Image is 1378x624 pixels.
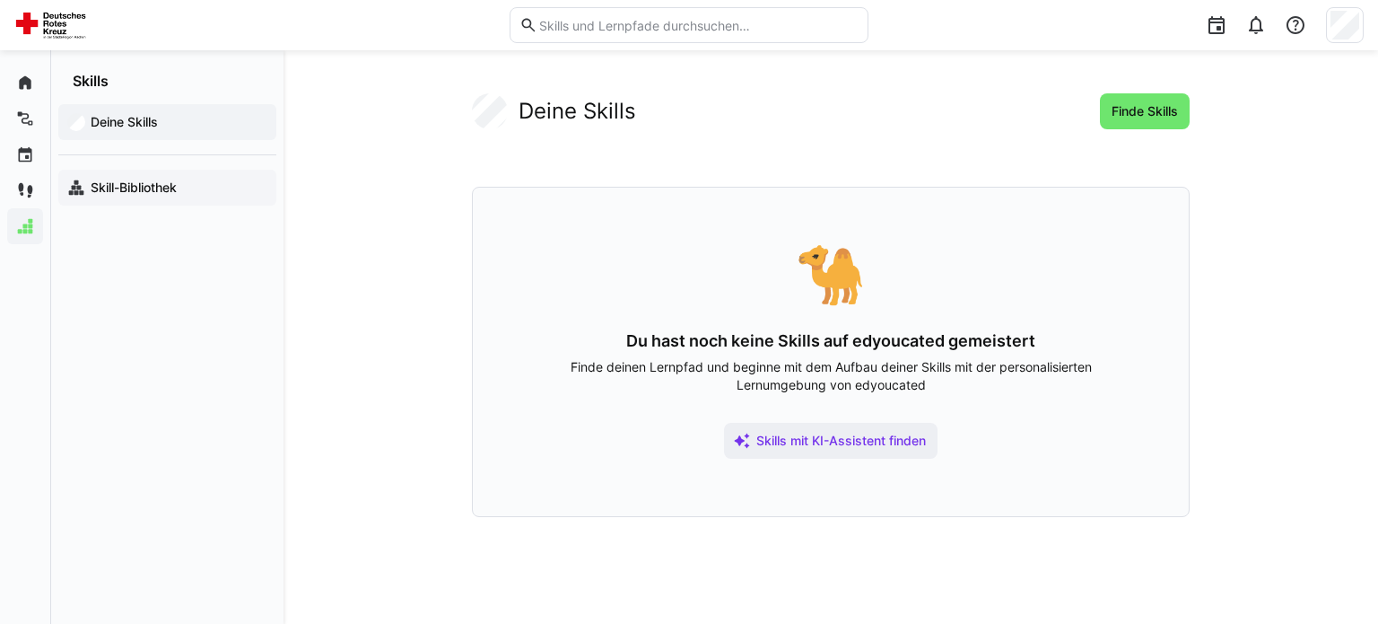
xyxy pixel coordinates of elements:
p: Finde deinen Lernpfad und beginne mit dem Aufbau deiner Skills mit der personalisierten Lernumgeb... [530,358,1131,394]
span: Finde Skills [1109,102,1181,120]
h2: Deine Skills [519,98,636,125]
button: Finde Skills [1100,93,1190,129]
div: 🐪 [530,245,1131,303]
span: Skills mit KI-Assistent finden [754,432,929,450]
h3: Du hast noch keine Skills auf edyoucated gemeistert [530,331,1131,351]
button: Skills mit KI-Assistent finden [724,423,938,459]
input: Skills und Lernpfade durchsuchen… [537,17,859,33]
